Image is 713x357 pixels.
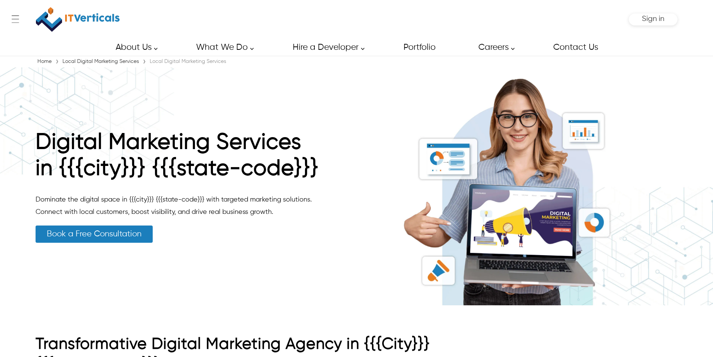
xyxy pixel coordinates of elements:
a: What We Do [188,39,258,56]
span: › [55,57,59,67]
span: › [143,57,146,67]
div: Local Digital Marketing Services [148,58,228,65]
a: About Us [107,39,162,56]
a: Careers [470,39,519,56]
a: Contact Us [545,39,606,56]
a: Sign in [642,17,664,22]
a: Home [36,59,54,64]
img: IT Verticals Inc [36,4,120,35]
a: Hire a Developer [284,39,369,56]
a: Book a Free Consultation [36,226,153,243]
h1: Digital Marketing Services in {{{city}}} {{{state-code}}} [36,130,320,186]
a: Portfolio [395,39,444,56]
a: Local Digital Marketing Services [61,59,141,64]
span: Dominate the digital space in {{{city}}} {{{state-code}}} with targeted marketing solutions. Conn... [36,196,312,215]
span: Sign in [642,15,664,23]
